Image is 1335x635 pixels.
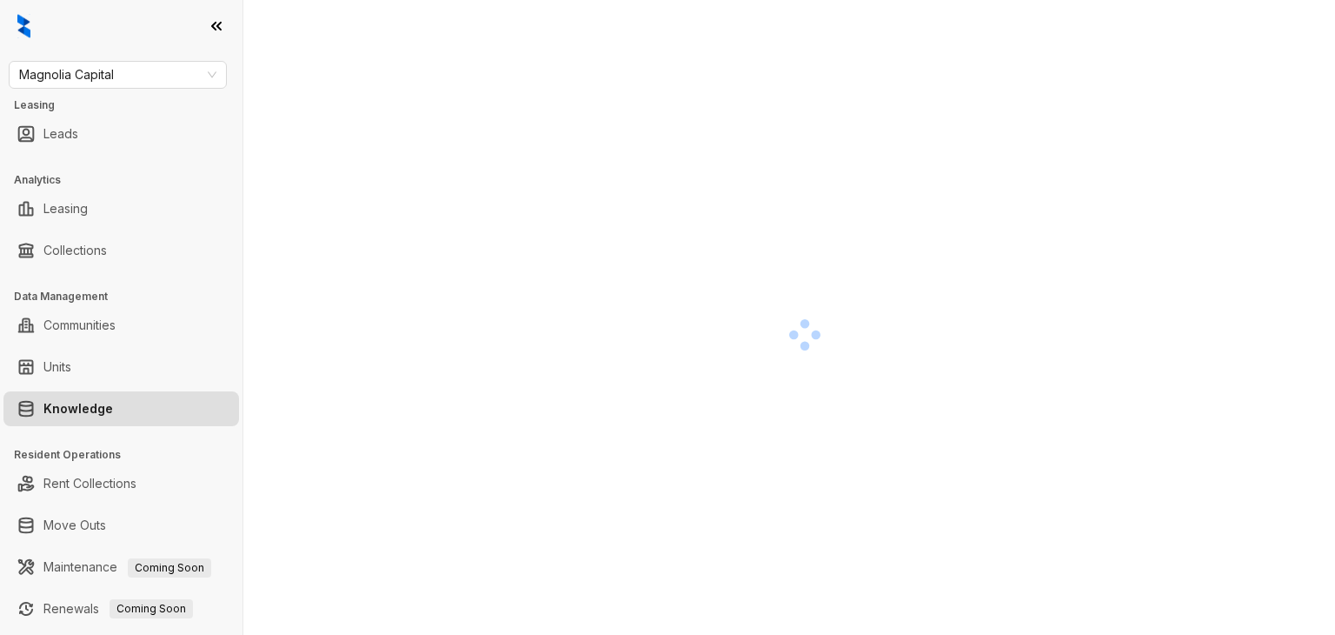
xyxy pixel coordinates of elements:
[3,308,239,343] li: Communities
[3,350,239,384] li: Units
[43,308,116,343] a: Communities
[128,558,211,578] span: Coming Soon
[14,172,242,188] h3: Analytics
[43,508,106,543] a: Move Outs
[14,97,242,113] h3: Leasing
[19,62,216,88] span: Magnolia Capital
[3,550,239,585] li: Maintenance
[3,592,239,626] li: Renewals
[3,508,239,543] li: Move Outs
[3,233,239,268] li: Collections
[3,391,239,426] li: Knowledge
[43,117,78,151] a: Leads
[43,466,136,501] a: Rent Collections
[3,466,239,501] li: Rent Collections
[14,447,242,463] h3: Resident Operations
[43,391,113,426] a: Knowledge
[14,289,242,304] h3: Data Management
[3,191,239,226] li: Leasing
[110,599,193,618] span: Coming Soon
[43,233,107,268] a: Collections
[43,350,71,384] a: Units
[3,117,239,151] li: Leads
[43,191,88,226] a: Leasing
[17,14,30,38] img: logo
[43,592,193,626] a: RenewalsComing Soon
